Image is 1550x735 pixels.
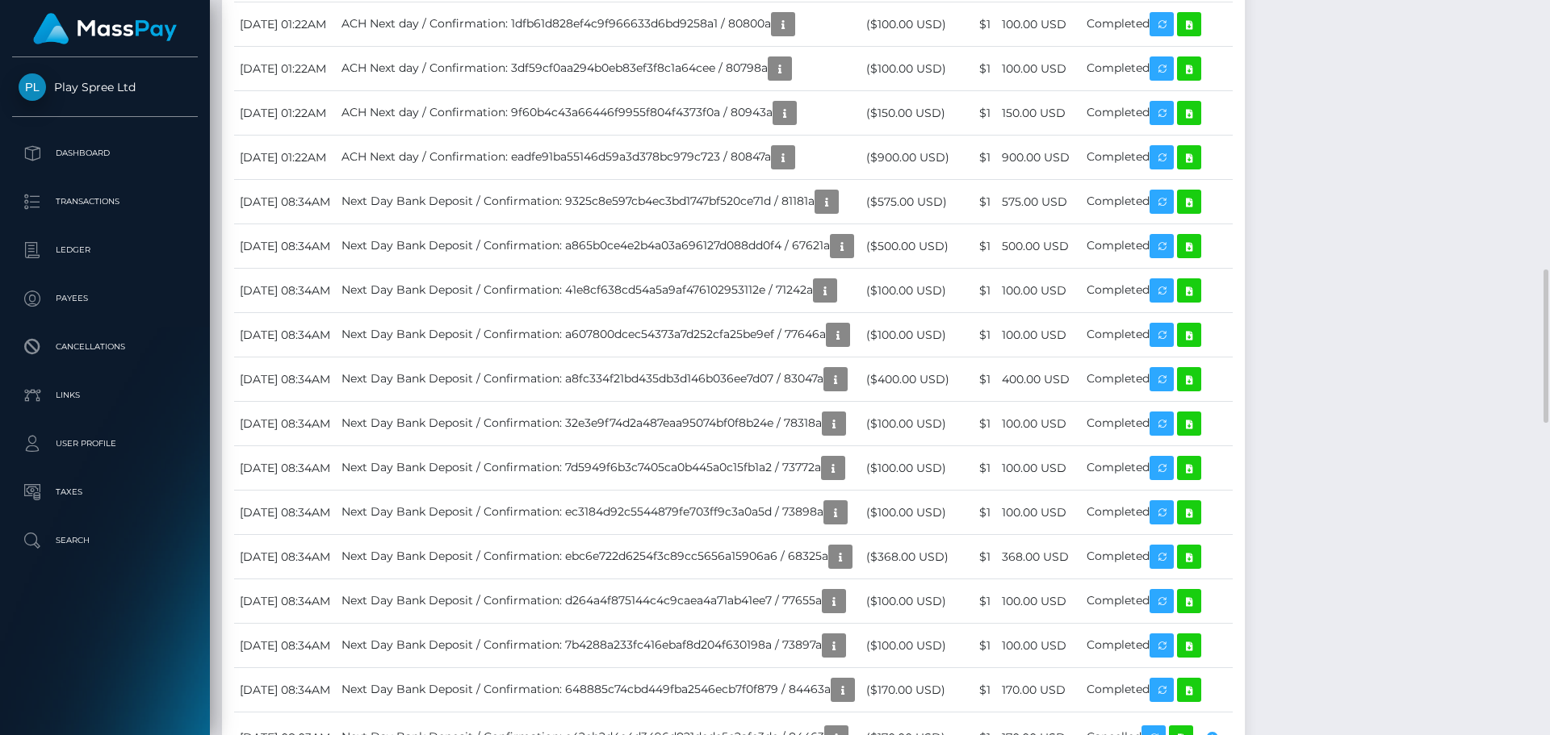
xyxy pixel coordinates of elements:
[861,313,955,357] td: ($100.00 USD)
[336,2,861,47] td: ACH Next day / Confirmation: 1dfb61d828ef4c9f966633d6bd9258a1 / 80800a
[996,535,1081,579] td: 368.00 USD
[861,491,955,535] td: ($100.00 USD)
[1081,491,1233,535] td: Completed
[234,91,336,136] td: [DATE] 01:22AM
[955,313,996,357] td: $1
[336,446,861,491] td: Next Day Bank Deposit / Confirmation: 7d5949f6b3c7405ca0b445a0c15fb1a2 / 73772a
[861,402,955,446] td: ($100.00 USD)
[861,446,955,491] td: ($100.00 USD)
[955,91,996,136] td: $1
[234,535,336,579] td: [DATE] 08:34AM
[996,180,1081,224] td: 575.00 USD
[861,579,955,624] td: ($100.00 USD)
[12,230,198,270] a: Ledger
[955,269,996,313] td: $1
[234,491,336,535] td: [DATE] 08:34AM
[861,269,955,313] td: ($100.00 USD)
[19,73,46,101] img: Play Spree Ltd
[12,80,198,94] span: Play Spree Ltd
[996,269,1081,313] td: 100.00 USD
[955,668,996,712] td: $1
[1081,313,1233,357] td: Completed
[1081,357,1233,402] td: Completed
[861,91,955,136] td: ($150.00 USD)
[234,2,336,47] td: [DATE] 01:22AM
[19,238,191,262] p: Ledger
[19,432,191,456] p: User Profile
[955,624,996,668] td: $1
[996,402,1081,446] td: 100.00 USD
[955,402,996,446] td: $1
[33,13,177,44] img: MassPay Logo
[234,136,336,180] td: [DATE] 01:22AM
[336,269,861,313] td: Next Day Bank Deposit / Confirmation: 41e8cf638cd54a5a9af476102953112e / 71242a
[996,136,1081,180] td: 900.00 USD
[1081,47,1233,91] td: Completed
[12,375,198,416] a: Links
[1081,136,1233,180] td: Completed
[996,446,1081,491] td: 100.00 USD
[996,668,1081,712] td: 170.00 USD
[234,402,336,446] td: [DATE] 08:34AM
[861,47,955,91] td: ($100.00 USD)
[336,402,861,446] td: Next Day Bank Deposit / Confirmation: 32e3e9f74d2a487eaa95074bf0f8b24e / 78318a
[955,224,996,269] td: $1
[996,2,1081,47] td: 100.00 USD
[336,624,861,668] td: Next Day Bank Deposit / Confirmation: 7b4288a233fc416ebaf8d204f630198a / 73897a
[1081,402,1233,446] td: Completed
[861,136,955,180] td: ($900.00 USD)
[996,357,1081,402] td: 400.00 USD
[19,383,191,407] p: Links
[12,182,198,222] a: Transactions
[1081,446,1233,491] td: Completed
[955,180,996,224] td: $1
[12,278,198,319] a: Payees
[861,224,955,269] td: ($500.00 USD)
[19,141,191,165] p: Dashboard
[955,579,996,624] td: $1
[861,535,955,579] td: ($368.00 USD)
[1081,624,1233,668] td: Completed
[861,624,955,668] td: ($100.00 USD)
[1081,91,1233,136] td: Completed
[955,2,996,47] td: $1
[12,133,198,173] a: Dashboard
[955,47,996,91] td: $1
[996,491,1081,535] td: 100.00 USD
[996,91,1081,136] td: 150.00 USD
[996,224,1081,269] td: 500.00 USD
[234,446,336,491] td: [DATE] 08:34AM
[336,579,861,624] td: Next Day Bank Deposit / Confirmation: d264a4f875144c4c9caea4a71ab41ee7 / 77655a
[234,313,336,357] td: [DATE] 08:34AM
[955,535,996,579] td: $1
[861,668,955,712] td: ($170.00 USD)
[336,47,861,91] td: ACH Next day / Confirmation: 3df59cf0aa294b0eb83ef3f8c1a64cee / 80798a
[234,357,336,402] td: [DATE] 08:34AM
[234,668,336,712] td: [DATE] 08:34AM
[12,327,198,367] a: Cancellations
[336,313,861,357] td: Next Day Bank Deposit / Confirmation: a607800dcec54373a7d252cfa25be9ef / 77646a
[1081,535,1233,579] td: Completed
[19,480,191,504] p: Taxes
[336,491,861,535] td: Next Day Bank Deposit / Confirmation: ec3184d92c5544879fe703ff9c3a0a5d / 73898a
[1081,579,1233,624] td: Completed
[336,91,861,136] td: ACH Next day / Confirmation: 9f60b4c43a66446f9955f804f4373f0a / 80943a
[336,136,861,180] td: ACH Next day / Confirmation: eadfe91ba55146d59a3d378bc979c723 / 80847a
[996,579,1081,624] td: 100.00 USD
[861,2,955,47] td: ($100.00 USD)
[1081,224,1233,269] td: Completed
[19,335,191,359] p: Cancellations
[234,224,336,269] td: [DATE] 08:34AM
[336,535,861,579] td: Next Day Bank Deposit / Confirmation: ebc6e722d6254f3c89cc5656a15906a6 / 68325a
[234,579,336,624] td: [DATE] 08:34AM
[19,190,191,214] p: Transactions
[1081,668,1233,712] td: Completed
[336,224,861,269] td: Next Day Bank Deposit / Confirmation: a865b0ce4e2b4a03a696127d088dd0f4 / 67621a
[234,269,336,313] td: [DATE] 08:34AM
[19,286,191,311] p: Payees
[12,472,198,512] a: Taxes
[234,624,336,668] td: [DATE] 08:34AM
[336,357,861,402] td: Next Day Bank Deposit / Confirmation: a8fc334f21bd435db3d146b036ee7d07 / 83047a
[336,668,861,712] td: Next Day Bank Deposit / Confirmation: 648885c74cbd449fba2546ecb7f0f879 / 84463a
[861,357,955,402] td: ($400.00 USD)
